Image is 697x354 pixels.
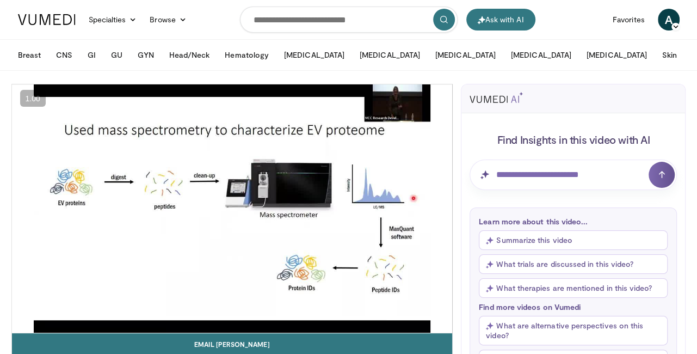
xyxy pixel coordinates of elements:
a: Specialties [82,9,144,30]
button: GYN [131,44,160,66]
img: vumedi-ai-logo.svg [470,92,523,103]
p: Find more videos on Vumedi [479,302,668,312]
video-js: Video Player [12,84,453,333]
button: Summarize this video [479,230,668,250]
button: [MEDICAL_DATA] [429,44,502,66]
button: Hematology [218,44,275,66]
h4: Find Insights in this video with AI [470,132,677,147]
button: Head/Neck [163,44,217,66]
button: Skin [656,44,683,66]
button: [MEDICAL_DATA] [580,44,653,66]
p: Learn more about this video... [479,217,668,226]
button: What therapies are mentioned in this video? [479,278,668,298]
button: CNS [50,44,79,66]
button: What are alternative perspectives on this video? [479,316,668,345]
a: A [658,9,680,30]
button: [MEDICAL_DATA] [504,44,578,66]
a: Favorites [606,9,651,30]
button: GU [104,44,129,66]
img: VuMedi Logo [18,14,76,25]
button: What trials are discussed in this video? [479,254,668,274]
button: [MEDICAL_DATA] [277,44,351,66]
button: [MEDICAL_DATA] [353,44,427,66]
input: Question for AI [470,160,677,190]
a: Browse [143,9,193,30]
button: GI [81,44,102,66]
button: Breast [11,44,47,66]
input: Search topics, interventions [240,7,458,33]
button: Ask with AI [466,9,535,30]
